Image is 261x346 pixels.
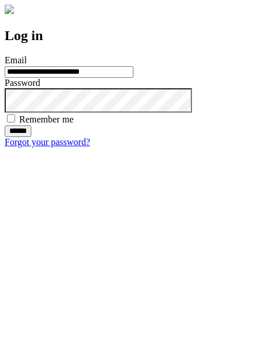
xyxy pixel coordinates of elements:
[5,78,40,88] label: Password
[5,28,256,44] h2: Log in
[19,114,74,124] label: Remember me
[5,137,90,147] a: Forgot your password?
[5,55,27,65] label: Email
[5,5,14,14] img: logo-4e3dc11c47720685a147b03b5a06dd966a58ff35d612b21f08c02c0306f2b779.png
